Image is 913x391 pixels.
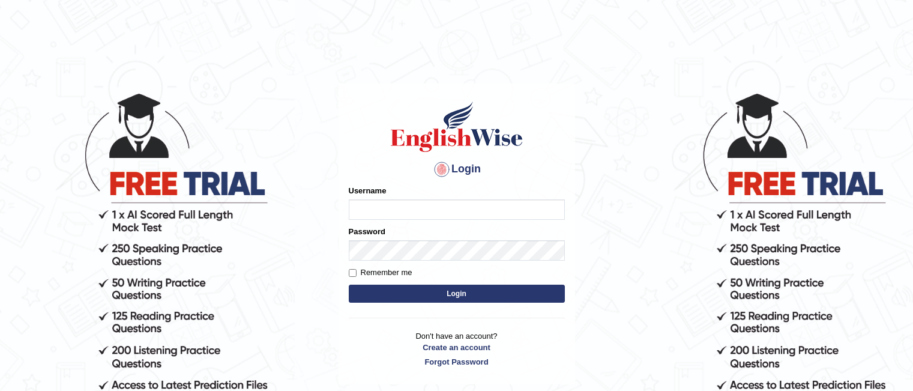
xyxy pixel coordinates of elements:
[349,160,565,179] h4: Login
[349,356,565,368] a: Forgot Password
[349,267,412,279] label: Remember me
[349,185,387,196] label: Username
[349,330,565,368] p: Don't have an account?
[349,342,565,353] a: Create an account
[349,226,385,237] label: Password
[349,269,357,277] input: Remember me
[349,285,565,303] button: Login
[388,100,525,154] img: Logo of English Wise sign in for intelligent practice with AI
